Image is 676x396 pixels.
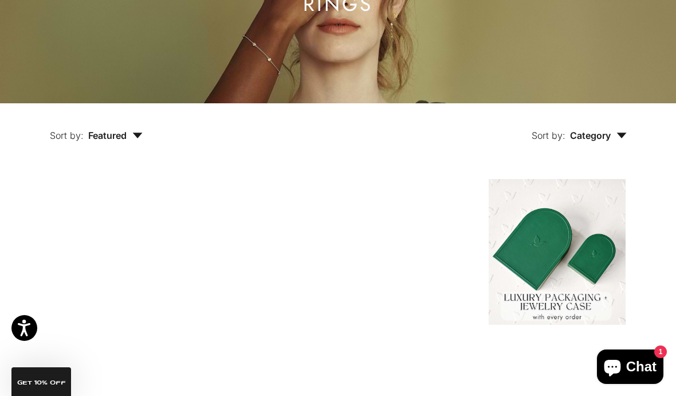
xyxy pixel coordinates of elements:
button: Sort by: Category [505,103,653,152]
span: Featured [88,130,143,141]
span: Category [570,130,627,141]
div: GET 10% Off [11,367,71,396]
img: 1_efe35f54-c1b6-4cae-852f-b2bb124dc37f.png [489,179,626,325]
inbox-online-store-chat: Shopify online store chat [594,350,667,387]
span: Sort by: [50,130,84,141]
span: Sort by: [532,130,565,141]
button: Sort by: Featured [23,103,169,152]
span: GET 10% Off [17,380,66,386]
